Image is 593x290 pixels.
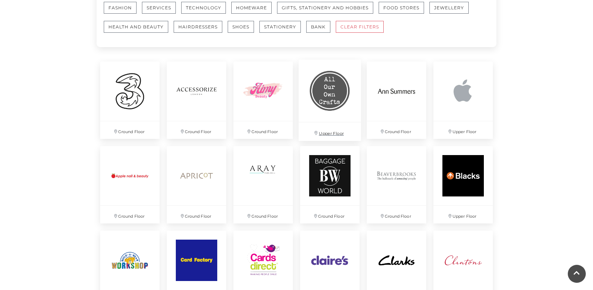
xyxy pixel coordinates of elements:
[429,2,474,21] a: Jewellery
[230,58,296,142] a: Ground Floor
[299,122,361,141] p: Upper Floor
[306,21,330,33] button: Bank
[296,142,363,227] a: Ground Floor
[163,142,230,227] a: Ground Floor
[430,58,496,142] a: Upper Floor
[104,2,142,21] a: Fashion
[174,21,222,33] button: Hairdressers
[100,206,160,223] p: Ground Floor
[363,142,430,227] a: Ground Floor
[228,21,259,40] a: Shoes
[306,21,336,40] a: Bank
[363,58,430,142] a: Ground Floor
[277,2,373,14] button: Gifts, Stationery and Hobbies
[300,206,360,223] p: Ground Floor
[167,121,226,139] p: Ground Floor
[97,58,163,142] a: Ground Floor
[97,142,163,227] a: Ground Floor
[167,206,226,223] p: Ground Floor
[433,121,493,139] p: Upper Floor
[295,56,365,145] a: Upper Floor
[228,21,254,33] button: Shoes
[367,121,426,139] p: Ground Floor
[163,58,230,142] a: Ground Floor
[181,2,226,14] button: Technology
[259,21,306,40] a: Stationery
[336,21,389,40] a: CLEAR FILTERS
[142,2,176,14] button: Services
[277,2,379,21] a: Gifts, Stationery and Hobbies
[181,2,231,21] a: Technology
[104,21,174,40] a: Health and Beauty
[231,2,272,14] button: Homeware
[430,142,496,227] a: Upper Floor
[367,206,426,223] p: Ground Floor
[429,2,469,14] button: Jewellery
[233,121,293,139] p: Ground Floor
[233,206,293,223] p: Ground Floor
[100,121,160,139] p: Ground Floor
[230,142,296,227] a: Ground Floor
[433,206,493,223] p: Upper Floor
[379,2,424,14] button: Food Stores
[379,2,429,21] a: Food Stores
[142,2,181,21] a: Services
[174,21,228,40] a: Hairdressers
[104,21,168,33] button: Health and Beauty
[231,2,277,21] a: Homeware
[336,21,384,33] button: CLEAR FILTERS
[259,21,301,33] button: Stationery
[104,2,137,14] button: Fashion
